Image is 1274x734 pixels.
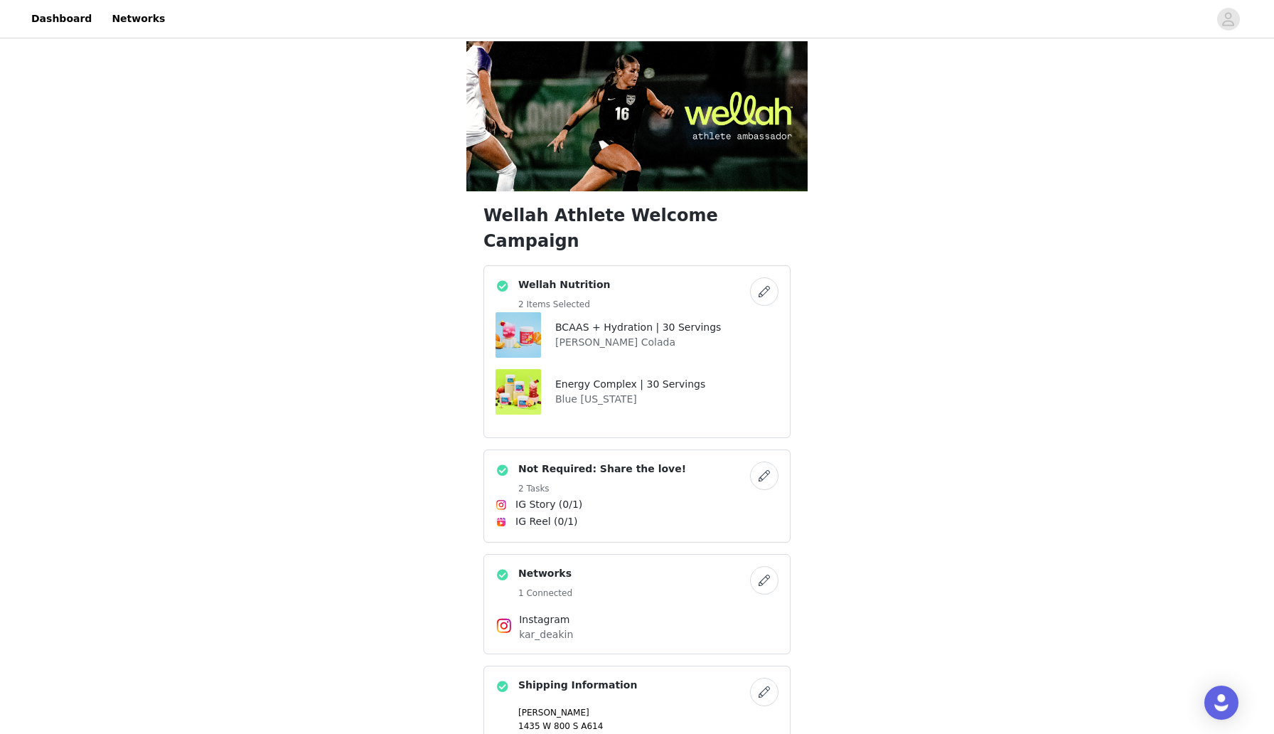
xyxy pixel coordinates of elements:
[496,516,507,528] img: Instagram Reels Icon
[519,627,755,642] p: kar_deakin
[515,497,582,512] span: IG Story (0/1)
[518,706,778,719] p: [PERSON_NAME]
[518,720,778,733] p: 1435 W 800 S A614
[103,3,173,35] a: Networks
[483,450,791,543] div: Not Required: Share the love!
[519,612,755,627] h4: Instagram
[518,587,572,600] h5: 1 Connected
[518,298,610,311] h5: 2 Items Selected
[555,392,705,407] p: Blue [US_STATE]
[483,554,791,654] div: Networks
[1221,8,1235,31] div: avatar
[555,335,721,350] p: [PERSON_NAME] Colada
[518,566,572,581] h4: Networks
[518,277,610,292] h4: Wellah Nutrition
[518,482,686,495] h5: 2 Tasks
[555,320,721,335] h4: BCAAS + Hydration | 30 Servings
[518,462,686,477] h4: Not Required: Share the love!
[496,312,541,358] img: BCAAS + Hydration | 30 Servings
[496,499,507,511] img: Instagram Icon
[555,377,705,392] h4: Energy Complex | 30 Servings
[1204,686,1238,720] div: Open Intercom Messenger
[483,203,791,254] h1: Wellah Athlete Welcome Campaign
[496,369,541,415] img: Energy Complex | 30 Servings
[483,265,791,438] div: Wellah Nutrition
[496,617,513,634] img: Instagram Icon
[515,514,578,529] span: IG Reel (0/1)
[518,678,637,693] h4: Shipping Information
[23,3,100,35] a: Dashboard
[466,41,808,191] img: campaign image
